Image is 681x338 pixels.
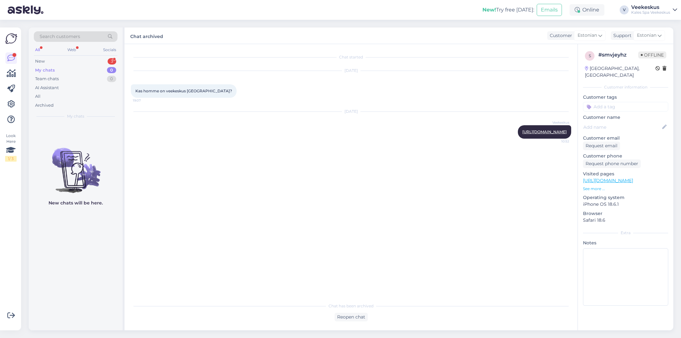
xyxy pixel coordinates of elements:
a: VeekeskusKales Spa Veekeskus [631,5,677,15]
span: Chat has been archived [329,303,374,309]
div: Reopen chat [335,313,368,321]
a: [URL][DOMAIN_NAME] [522,129,567,134]
div: All [35,93,41,100]
div: Try free [DATE]: [482,6,534,14]
p: Customer email [583,135,668,142]
p: Visited pages [583,171,668,177]
div: Veekeskus [631,5,670,10]
p: Customer name [583,114,668,121]
p: Customer tags [583,94,668,101]
span: Offline [638,51,666,58]
p: See more ... [583,186,668,192]
div: Chat started [131,54,571,60]
div: Look Here [5,133,17,162]
input: Add name [583,124,661,131]
div: V [620,5,629,14]
div: New [35,58,45,65]
div: Kales Spa Veekeskus [631,10,670,15]
div: [GEOGRAPHIC_DATA], [GEOGRAPHIC_DATA] [585,65,655,79]
label: Chat archived [130,31,163,40]
div: Web [66,46,77,54]
div: [DATE] [131,68,571,73]
div: Online [570,4,604,16]
p: Notes [583,240,668,246]
div: Customer information [583,84,668,90]
div: Archived [35,102,54,109]
p: Customer phone [583,153,668,159]
div: All [34,46,41,54]
div: Extra [583,230,668,236]
p: New chats will be here. [49,200,103,206]
span: Veekeskus [545,120,569,125]
div: [DATE] [131,109,571,114]
span: Kas homme on veekeskus [GEOGRAPHIC_DATA]? [135,88,232,93]
img: Askly Logo [5,33,17,45]
div: Request phone number [583,159,641,168]
span: Estonian [637,32,656,39]
p: Safari 18.6 [583,217,668,224]
div: My chats [35,67,55,73]
span: s [589,53,591,58]
span: Search customers [40,33,80,40]
input: Add a tag [583,102,668,111]
span: Estonian [578,32,597,39]
div: # smvjeyhz [598,51,638,59]
button: Emails [537,4,562,16]
div: AI Assistant [35,85,59,91]
div: 3 [108,58,116,65]
div: Request email [583,142,620,150]
p: iPhone OS 18.6.1 [583,201,668,208]
p: Operating system [583,194,668,201]
div: 0 [107,67,116,73]
div: 1 / 3 [5,156,17,162]
div: Team chats [35,76,59,82]
p: Browser [583,210,668,217]
a: [URL][DOMAIN_NAME] [583,178,633,183]
span: My chats [67,113,84,119]
span: 19:07 [133,98,157,103]
b: New! [482,7,496,13]
div: Support [611,32,632,39]
div: Customer [547,32,572,39]
span: 10:52 [545,139,569,144]
img: No chats [29,136,123,194]
div: 0 [107,76,116,82]
div: Socials [102,46,117,54]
